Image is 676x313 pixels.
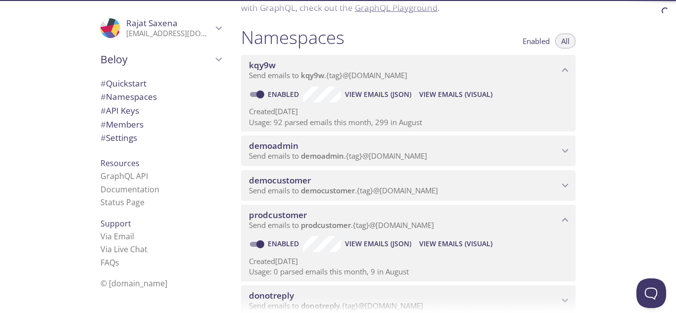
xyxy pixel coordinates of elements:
span: Support [100,218,131,229]
span: Settings [100,132,137,143]
a: Via Live Chat [100,244,147,255]
div: Namespaces [93,90,229,104]
span: demoadmin [249,140,298,151]
div: demoadmin namespace [241,135,576,166]
span: s [115,257,119,268]
div: kqy9w namespace [241,55,576,86]
div: democustomer namespace [241,170,576,201]
a: Status Page [100,197,145,208]
button: View Emails (JSON) [341,236,415,252]
span: View Emails (Visual) [419,89,492,100]
span: View Emails (Visual) [419,238,492,250]
span: Resources [100,158,140,169]
button: View Emails (Visual) [415,87,496,102]
button: Enabled [517,34,556,48]
div: prodcustomer namespace [241,205,576,235]
button: View Emails (Visual) [415,236,496,252]
div: Rajat Saxena [93,12,229,45]
span: # [100,119,106,130]
span: Send emails to . {tag} @[DOMAIN_NAME] [249,220,434,230]
span: prodcustomer [301,220,351,230]
div: Beloy [93,46,229,72]
a: GraphQL API [100,171,148,181]
span: Send emails to . {tag} @[DOMAIN_NAME] [249,70,407,80]
iframe: Help Scout Beacon - Open [636,278,666,308]
p: Usage: 92 parsed emails this month, 299 in August [249,117,568,128]
span: democustomer [249,175,311,186]
span: # [100,105,106,116]
span: demoadmin [301,151,344,161]
button: View Emails (JSON) [341,87,415,102]
a: FAQ [100,257,119,268]
span: Rajat Saxena [126,17,178,29]
div: Quickstart [93,77,229,90]
span: Quickstart [100,78,146,89]
span: Namespaces [100,91,157,102]
span: © [DOMAIN_NAME] [100,278,167,289]
span: # [100,132,106,143]
span: prodcustomer [249,209,307,221]
span: # [100,78,106,89]
span: kqy9w [301,70,324,80]
span: API Keys [100,105,139,116]
span: # [100,91,106,102]
span: kqy9w [249,59,276,71]
span: Members [100,119,144,130]
a: Enabled [266,89,303,99]
a: Via Email [100,231,134,242]
span: donotreply [249,290,294,301]
span: Beloy [100,52,212,66]
p: Created [DATE] [249,256,568,267]
a: Enabled [266,239,303,248]
span: democustomer [301,185,355,195]
span: View Emails (JSON) [345,89,411,100]
p: Created [DATE] [249,106,568,117]
div: Members [93,118,229,132]
button: All [555,34,576,48]
div: API Keys [93,104,229,118]
span: View Emails (JSON) [345,238,411,250]
span: Send emails to . {tag} @[DOMAIN_NAME] [249,185,438,195]
p: Usage: 0 parsed emails this month, 9 in August [249,267,568,277]
a: Documentation [100,184,159,195]
div: Team Settings [93,131,229,145]
p: [EMAIL_ADDRESS][DOMAIN_NAME] [126,29,212,39]
h1: Namespaces [241,26,344,48]
span: Send emails to . {tag} @[DOMAIN_NAME] [249,151,427,161]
